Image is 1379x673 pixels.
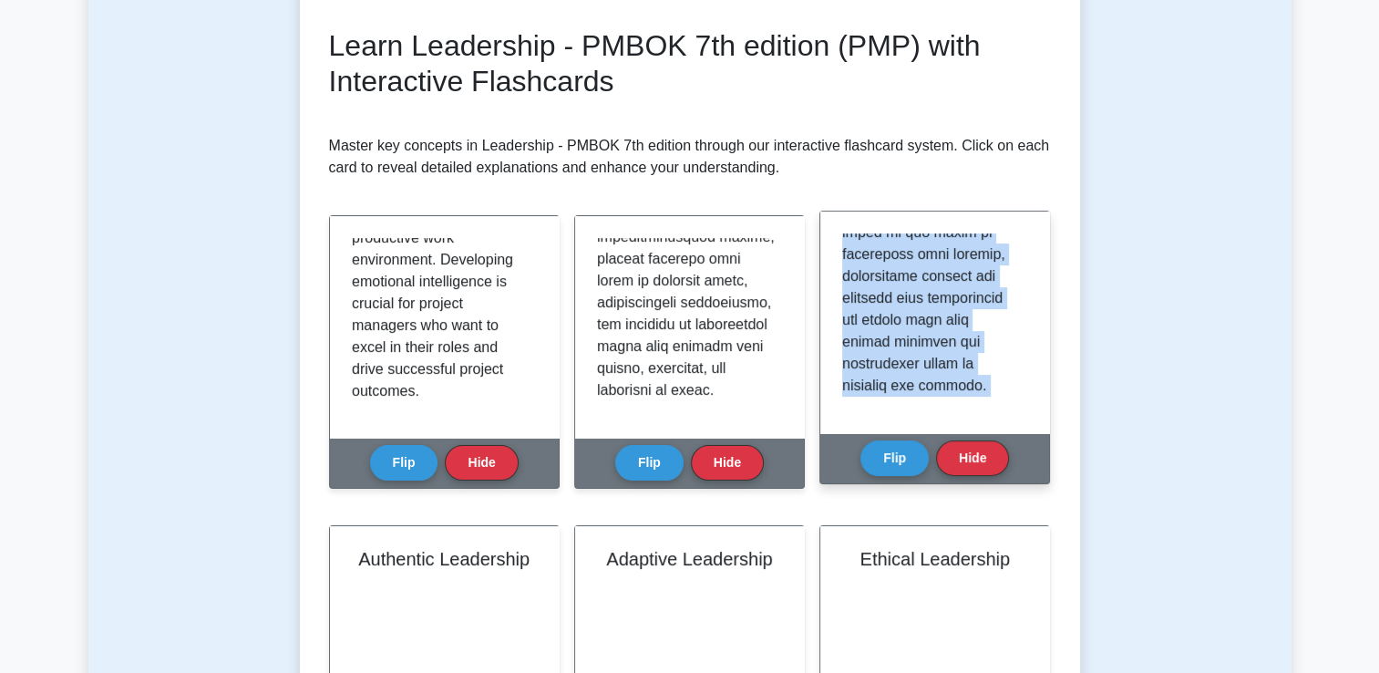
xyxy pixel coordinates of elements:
[615,445,684,481] button: Flip
[842,548,1027,570] h2: Ethical Leadership
[352,548,537,570] h2: Authentic Leadership
[370,445,438,481] button: Flip
[936,440,1009,476] button: Hide
[445,445,518,481] button: Hide
[860,440,929,476] button: Flip
[329,135,1051,179] p: Master key concepts in Leadership - PMBOK 7th edition through our interactive flashcard system. C...
[691,445,764,481] button: Hide
[597,548,782,570] h2: Adaptive Leadership
[329,28,1051,98] h2: Learn Leadership - PMBOK 7th edition (PMP) with Interactive Flashcards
